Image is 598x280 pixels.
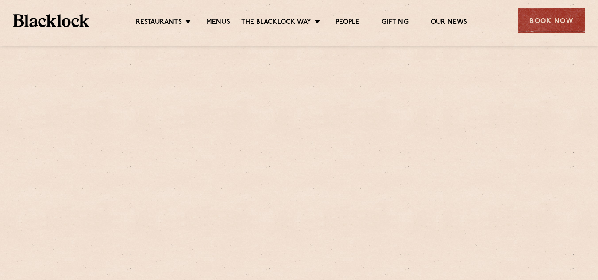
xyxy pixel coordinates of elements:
a: People [336,18,359,28]
a: Menus [206,18,230,28]
img: BL_Textured_Logo-footer-cropped.svg [13,14,89,27]
div: Book Now [518,8,585,33]
a: Gifting [382,18,408,28]
a: Our News [431,18,467,28]
a: Restaurants [136,18,182,28]
a: The Blacklock Way [241,18,311,28]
